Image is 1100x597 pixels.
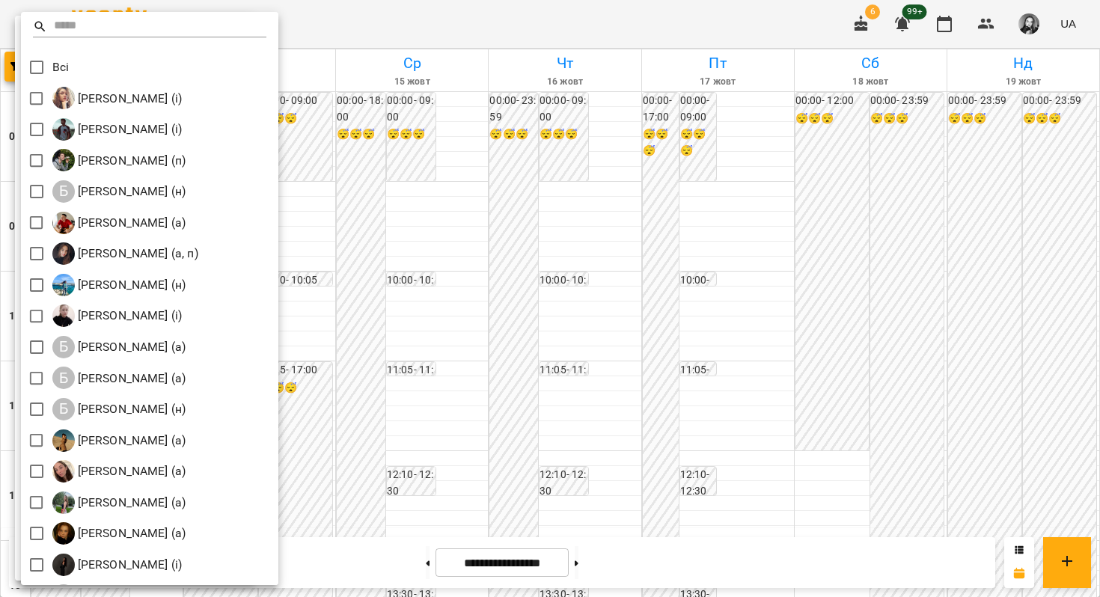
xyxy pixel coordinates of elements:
[52,180,186,203] a: Б [PERSON_NAME] (н)
[52,398,186,420] a: Б [PERSON_NAME] (н)
[52,367,186,389] div: Боднар Вікторія (а)
[52,180,75,203] div: Б
[52,242,198,265] div: Бень Дар'я Олегівна (а, п)
[75,524,186,542] p: [PERSON_NAME] (а)
[52,149,186,171] a: Б [PERSON_NAME] (п)
[52,522,186,545] a: Б [PERSON_NAME] (а)
[52,492,75,514] img: Б
[75,462,186,480] p: [PERSON_NAME] (а)
[75,120,183,138] p: [PERSON_NAME] (і)
[52,87,183,109] a: І [PERSON_NAME] (і)
[75,90,183,108] p: [PERSON_NAME] (і)
[52,460,186,483] div: Біла Євгенія Олександрівна (а)
[52,212,75,234] img: Б
[52,367,186,389] a: Б [PERSON_NAME] (а)
[52,118,75,141] img: І
[52,460,186,483] a: Б [PERSON_NAME] (а)
[52,212,186,234] div: Баргель Олег Романович (а)
[52,554,183,576] div: Ваганова Юлія (і)
[52,398,75,420] div: Б
[75,370,186,388] p: [PERSON_NAME] (а)
[75,338,186,356] p: [PERSON_NAME] (а)
[52,336,75,358] div: Б
[52,58,69,76] p: Всі
[52,554,183,576] a: В [PERSON_NAME] (і)
[52,304,75,327] img: Б
[52,274,186,296] div: Берковець Дарина Володимирівна (н)
[52,522,75,545] img: Б
[52,336,186,358] div: Богуш Альбіна (а)
[52,87,183,109] div: Івашура Анна Вікторівна (і)
[75,400,186,418] p: [PERSON_NAME] (н)
[52,492,186,514] div: Білокур Катерина (а)
[52,336,186,358] a: Б [PERSON_NAME] (а)
[52,367,75,389] div: Б
[75,183,186,200] p: [PERSON_NAME] (н)
[75,432,186,450] p: [PERSON_NAME] (а)
[52,149,186,171] div: Бабійчук Володимир Дмитрович (п)
[52,429,186,452] a: Б [PERSON_NAME] (а)
[75,494,186,512] p: [PERSON_NAME] (а)
[52,149,75,171] img: Б
[52,554,75,576] img: В
[52,274,186,296] a: Б [PERSON_NAME] (н)
[75,556,183,574] p: [PERSON_NAME] (і)
[75,307,183,325] p: [PERSON_NAME] (і)
[52,87,75,109] img: І
[52,212,186,234] a: Б [PERSON_NAME] (а)
[75,152,186,170] p: [PERSON_NAME] (п)
[52,242,75,265] img: Б
[75,245,198,263] p: [PERSON_NAME] (а, п)
[52,522,186,545] div: Білоскурська Олександра Романівна (а)
[52,492,186,514] a: Б [PERSON_NAME] (а)
[52,460,75,483] img: Б
[52,118,183,141] div: Ілля Закіров (і)
[52,429,75,452] img: Б
[52,304,183,327] a: Б [PERSON_NAME] (і)
[52,242,198,265] a: Б [PERSON_NAME] (а, п)
[75,276,186,294] p: [PERSON_NAME] (н)
[52,429,186,452] div: Брежнєва Катерина Ігорівна (а)
[52,398,186,420] div: Бондаренко Катерина Сергіївна (н)
[52,304,183,327] div: Биба Марія Олексіївна (і)
[75,214,186,232] p: [PERSON_NAME] (а)
[52,274,75,296] img: Б
[52,180,186,203] div: Балан Вікторія (н)
[52,118,183,141] a: І [PERSON_NAME] (і)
